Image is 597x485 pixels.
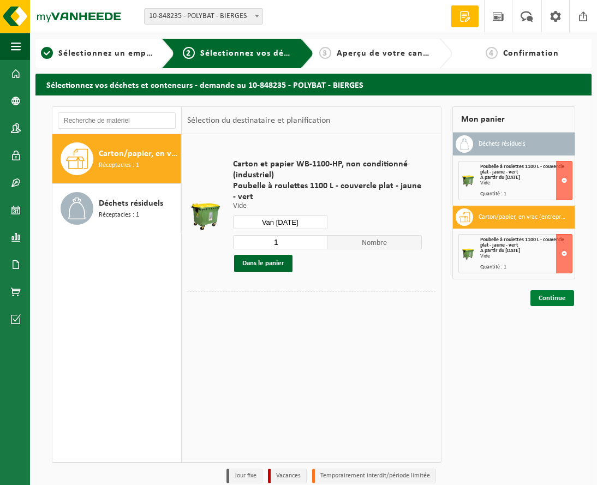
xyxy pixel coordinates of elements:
[52,134,181,184] button: Carton/papier, en vrac (entreprise) Réceptacles : 1
[149,12,247,20] font: 10-848235 - POLYBAT - BIERGES
[200,49,385,58] font: Sélectionnez vos déchets et vos conteneurs
[480,253,490,259] font: Vide
[539,295,566,302] font: Continue
[234,255,292,272] button: Dans le panier
[144,8,263,25] span: 10-848235 - POLYBAT - BIERGES
[489,49,494,58] font: 4
[233,160,408,179] font: Carton et papier WB-1100-HP, non conditionné (industriel)
[186,49,191,58] font: 2
[480,175,520,181] font: À partir du [DATE]
[52,184,181,233] button: Déchets résiduels Réceptacles : 1
[362,239,387,247] font: Nombre
[479,214,571,220] font: Carton/papier, en vrac (entreprise)
[480,164,564,175] font: Poubelle à roulettes 1100 L - couvercle plat - jaune - vert
[461,115,505,124] font: Mon panier
[320,472,430,479] font: Temporairement interdit/période limitée
[99,199,163,208] font: Déchets résiduels
[46,81,363,90] font: Sélectionnez vos déchets et conteneurs - demande au 10-848235 - POLYBAT - BIERGES
[233,215,327,229] input: Sélectionnez la date
[58,112,176,129] input: Recherche de matériel
[480,180,490,186] font: Vide
[45,49,50,58] font: 1
[99,162,139,169] font: Réceptacles : 1
[276,472,301,479] font: Vacances
[99,212,139,218] font: Réceptacles : 1
[480,248,520,254] font: À partir du [DATE]
[235,472,256,479] font: Jour fixe
[480,191,506,197] font: Quantité : 1
[145,9,262,24] span: 10-848235 - POLYBAT - BIERGES
[480,264,506,270] font: Quantité : 1
[323,49,327,58] font: 3
[479,141,526,147] font: Déchets résiduels
[233,182,421,201] font: Poubelle à roulettes 1100 L - couvercle plat - jaune - vert
[480,237,564,248] font: Poubelle à roulettes 1100 L - couvercle plat - jaune - vert
[58,49,198,58] font: Sélectionnez un emplacement ici
[337,49,459,58] font: Aperçu de votre candidature
[530,290,574,306] a: Continue
[41,47,153,60] a: 1Sélectionnez un emplacement ici
[503,49,559,58] font: Confirmation
[187,116,330,125] font: Sélection du destinataire et planification
[99,149,229,158] font: Carton/papier, en vrac (entreprise)
[233,202,247,210] font: Vide
[242,260,284,267] font: Dans le panier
